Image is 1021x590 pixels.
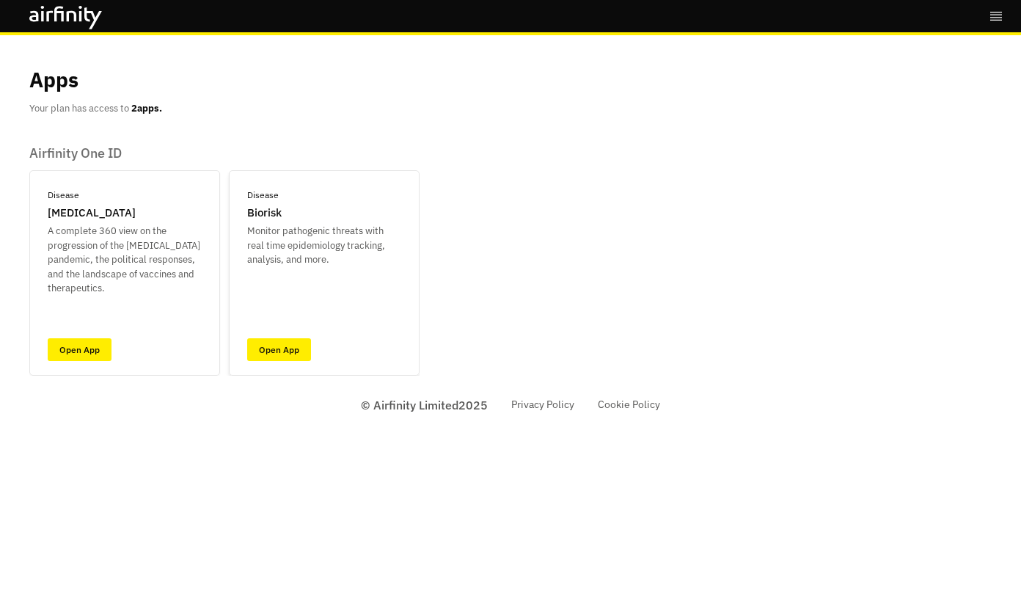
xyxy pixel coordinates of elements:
[131,102,162,114] b: 2 apps.
[247,224,401,267] p: Monitor pathogenic threats with real time epidemiology tracking, analysis, and more.
[29,101,162,116] p: Your plan has access to
[361,396,488,414] p: © Airfinity Limited 2025
[48,338,111,361] a: Open App
[48,224,202,296] p: A complete 360 view on the progression of the [MEDICAL_DATA] pandemic, the political responses, a...
[598,397,660,412] a: Cookie Policy
[29,145,420,161] p: Airfinity One ID
[48,205,136,222] p: [MEDICAL_DATA]
[511,397,574,412] a: Privacy Policy
[247,338,311,361] a: Open App
[247,189,279,202] p: Disease
[247,205,282,222] p: Biorisk
[29,65,78,95] p: Apps
[48,189,79,202] p: Disease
